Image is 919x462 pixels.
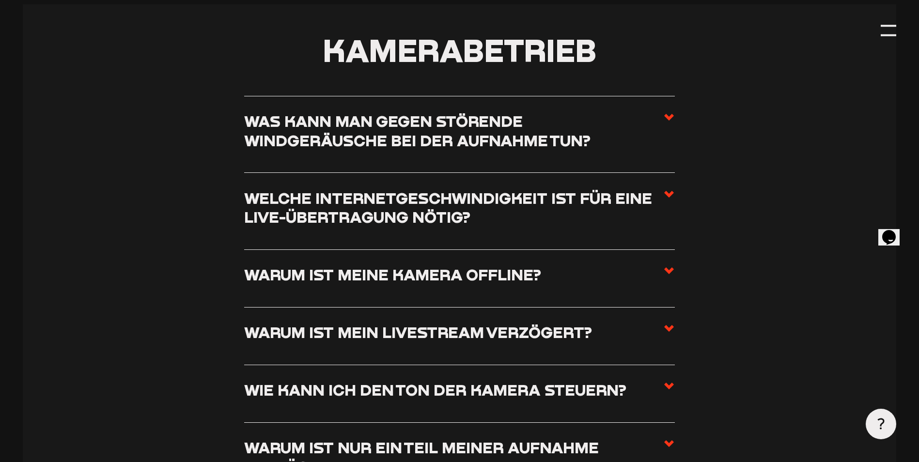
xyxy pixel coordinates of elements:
h3: Warum ist meine Kamera offline? [244,265,541,284]
h3: Was kann man gegen störende Windgeräusche bei der Aufnahme tun? [244,111,663,150]
iframe: chat widget [878,216,909,246]
h3: Welche Internetgeschwindigkeit ist für eine Live-Übertragung nötig? [244,188,663,227]
h3: Warum ist mein Livestream verzögert? [244,323,592,341]
h3: Wie kann ich den Ton der Kamera steuern? [244,380,626,399]
span: Kamerabetrieb [323,31,596,69]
